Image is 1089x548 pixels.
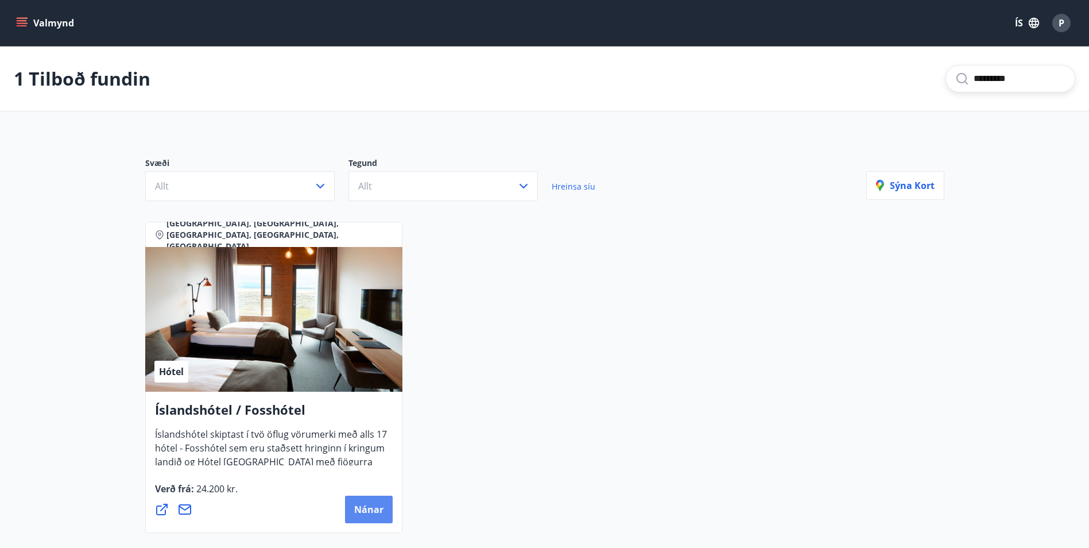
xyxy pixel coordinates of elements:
[876,179,935,192] p: Sýna kort
[552,181,595,192] span: Hreinsa síu
[1048,9,1075,37] button: P
[155,483,238,504] span: Verð frá :
[155,180,169,192] span: Allt
[1009,13,1045,33] button: ÍS
[358,180,372,192] span: Allt
[14,13,79,33] button: menu
[348,157,552,171] p: Tegund
[194,483,238,495] span: 24.200 kr.
[155,428,387,491] span: Íslandshótel skiptast í tvö öflug vörumerki með alls 17 hótel - Fosshótel sem eru staðsett hringi...
[145,171,335,201] button: Allt
[14,66,150,91] p: 1 Tilboð fundin
[345,496,393,523] button: Nánar
[1059,17,1064,29] span: P
[145,157,348,171] p: Svæði
[348,171,538,201] button: Allt
[866,171,944,200] button: Sýna kort
[159,365,184,378] span: Hótel
[354,503,383,516] span: Nánar
[155,401,393,427] h4: Íslandshótel / Fosshótel
[166,218,393,252] span: [GEOGRAPHIC_DATA], [GEOGRAPHIC_DATA], [GEOGRAPHIC_DATA], [GEOGRAPHIC_DATA], [GEOGRAPHIC_DATA]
